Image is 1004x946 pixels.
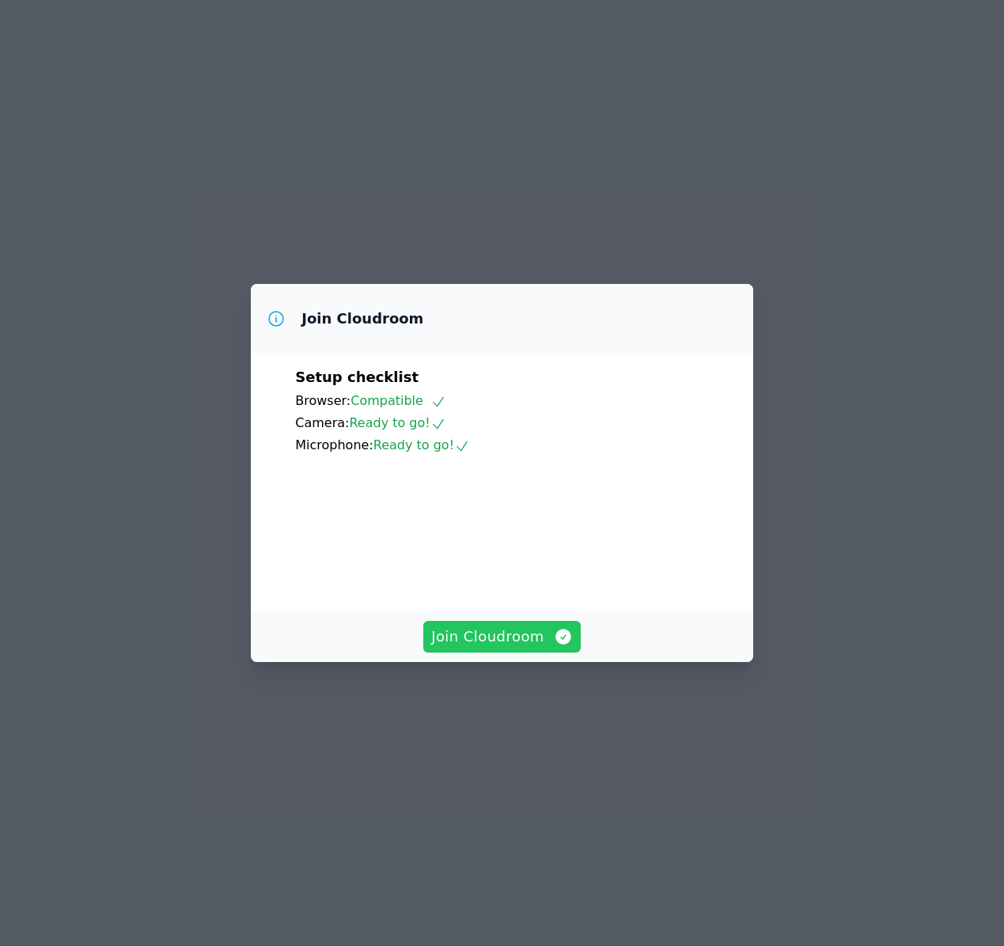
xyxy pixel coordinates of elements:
span: Compatible [350,393,446,408]
span: Join Cloudroom [431,626,573,648]
span: Browser: [295,393,350,408]
span: Camera: [295,415,349,430]
span: Ready to go! [373,437,470,452]
span: Microphone: [295,437,373,452]
h3: Join Cloudroom [301,309,423,328]
span: Setup checklist [295,369,419,385]
span: Ready to go! [349,415,445,430]
button: Join Cloudroom [423,621,581,653]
